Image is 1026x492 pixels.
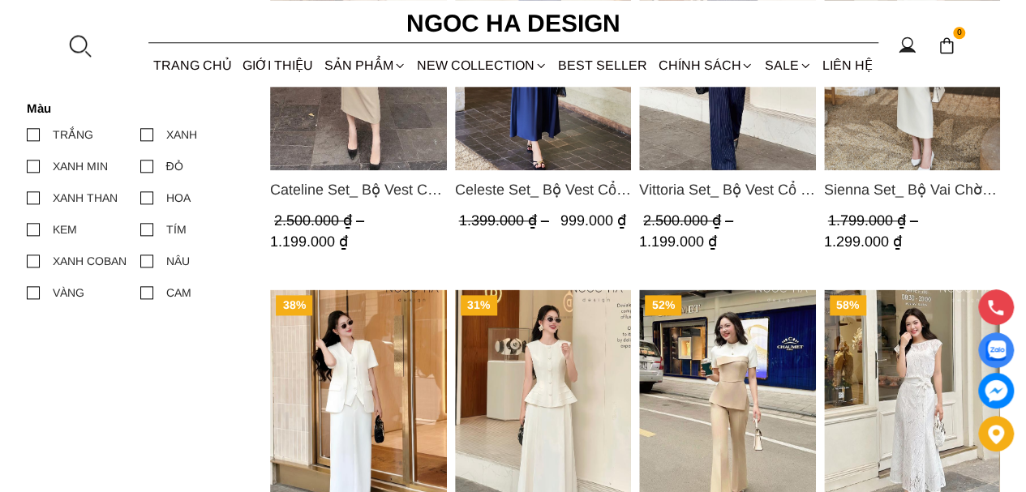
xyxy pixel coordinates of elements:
[27,101,243,115] h4: Màu
[53,157,108,175] div: XANH MIN
[653,44,759,87] div: Chính sách
[953,27,966,40] span: 0
[458,212,552,229] span: 1.399.000 ₫
[270,233,348,250] span: 1.199.000 ₫
[166,284,191,302] div: CAM
[166,157,183,175] div: ĐỎ
[454,178,631,201] span: Celeste Set_ Bộ Vest Cổ Tròn Chân Váy Nhún Xòe Màu Xanh Bò BJ142
[639,178,816,201] a: Link to Vittoria Set_ Bộ Vest Cổ V Quần Suông Kẻ Sọc BQ013
[166,189,191,207] div: HOA
[759,44,817,87] a: SALE
[53,284,84,302] div: VÀNG
[53,252,127,270] div: XANH COBAN
[53,189,118,207] div: XANH THAN
[270,178,447,201] a: Link to Cateline Set_ Bộ Vest Cổ V Đính Cúc Nhí Chân Váy Bút Chì BJ127
[270,178,447,201] span: Cateline Set_ Bộ Vest Cổ V Đính Cúc Nhí Chân Váy Bút Chì BJ127
[560,212,625,229] span: 999.000 ₫
[166,252,190,270] div: NÂU
[274,212,368,229] span: 2.500.000 ₫
[166,220,187,238] div: TÍM
[938,36,955,54] img: img-CART-ICON-ksit0nf1
[238,44,319,87] a: GIỚI THIỆU
[53,126,93,143] div: TRẮNG
[978,332,1014,368] a: Display image
[823,178,1000,201] span: Sienna Set_ Bộ Vai Chờm Bất Đối Xứng Mix Chân Váy Bút Chì BJ143
[553,44,653,87] a: BEST SELLER
[827,212,921,229] span: 1.799.000 ₫
[53,220,77,238] div: KEM
[411,44,552,87] a: NEW COLLECTION
[392,4,635,43] a: Ngoc Ha Design
[639,233,717,250] span: 1.199.000 ₫
[823,233,901,250] span: 1.299.000 ₫
[148,44,238,87] a: TRANG CHỦ
[985,340,1006,361] img: Display image
[823,178,1000,201] a: Link to Sienna Set_ Bộ Vai Chờm Bất Đối Xứng Mix Chân Váy Bút Chì BJ143
[166,126,197,143] div: XANH
[643,212,737,229] span: 2.500.000 ₫
[817,44,878,87] a: LIÊN HỆ
[454,178,631,201] a: Link to Celeste Set_ Bộ Vest Cổ Tròn Chân Váy Nhún Xòe Màu Xanh Bò BJ142
[639,178,816,201] span: Vittoria Set_ Bộ Vest Cổ V Quần Suông Kẻ Sọc BQ013
[978,373,1014,409] a: messenger
[319,44,411,87] div: SẢN PHẨM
